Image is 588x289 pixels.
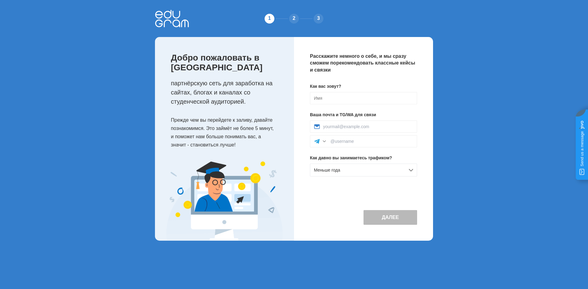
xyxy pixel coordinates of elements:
[263,13,276,25] div: 1
[166,161,283,241] img: Expert Image
[310,92,417,104] input: Имя
[310,83,417,90] p: Как вас зовут?
[314,168,340,172] span: Меньше года
[323,124,413,129] input: yourmail@example.com
[288,13,300,25] div: 2
[330,139,413,144] input: @username
[310,112,417,118] p: Ваша почта и TG/WA для связи
[364,210,417,225] button: Далее
[310,53,417,73] p: Расскажите немного о себе, и мы сразу сможем порекомендовать классные кейсы и связки
[312,13,325,25] div: 3
[171,53,282,72] p: Добро пожаловать в [GEOGRAPHIC_DATA]
[171,116,282,149] p: Прежде чем вы перейдете к заливу, давайте познакомимся. Это займёт не более 5 минут, и поможет на...
[310,155,417,161] p: Как давно вы занимаетесь трафиком?
[171,79,282,106] p: партнёрскую сеть для заработка на сайтах, блогах и каналах со студенческой аудиторией.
